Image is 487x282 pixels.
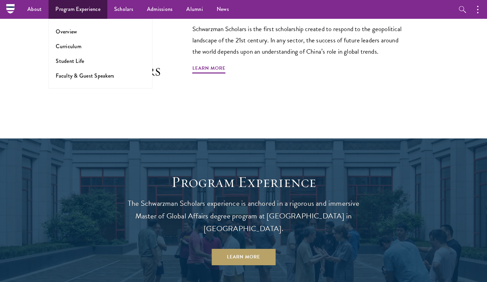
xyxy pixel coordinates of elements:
[56,42,81,50] a: Curriculum
[121,173,367,192] h1: Program Experience
[192,64,226,75] a: Learn More
[121,197,367,235] p: The Schwarzman Scholars experience is anchored in a rigorous and immersive Master of Global Affai...
[56,72,114,80] a: Faculty & Guest Speakers
[56,57,84,65] a: Student Life
[192,23,408,57] p: Schwarzman Scholars is the first scholarship created to respond to the geopolitical landscape of ...
[212,249,275,265] a: Learn More
[56,28,77,36] a: Overview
